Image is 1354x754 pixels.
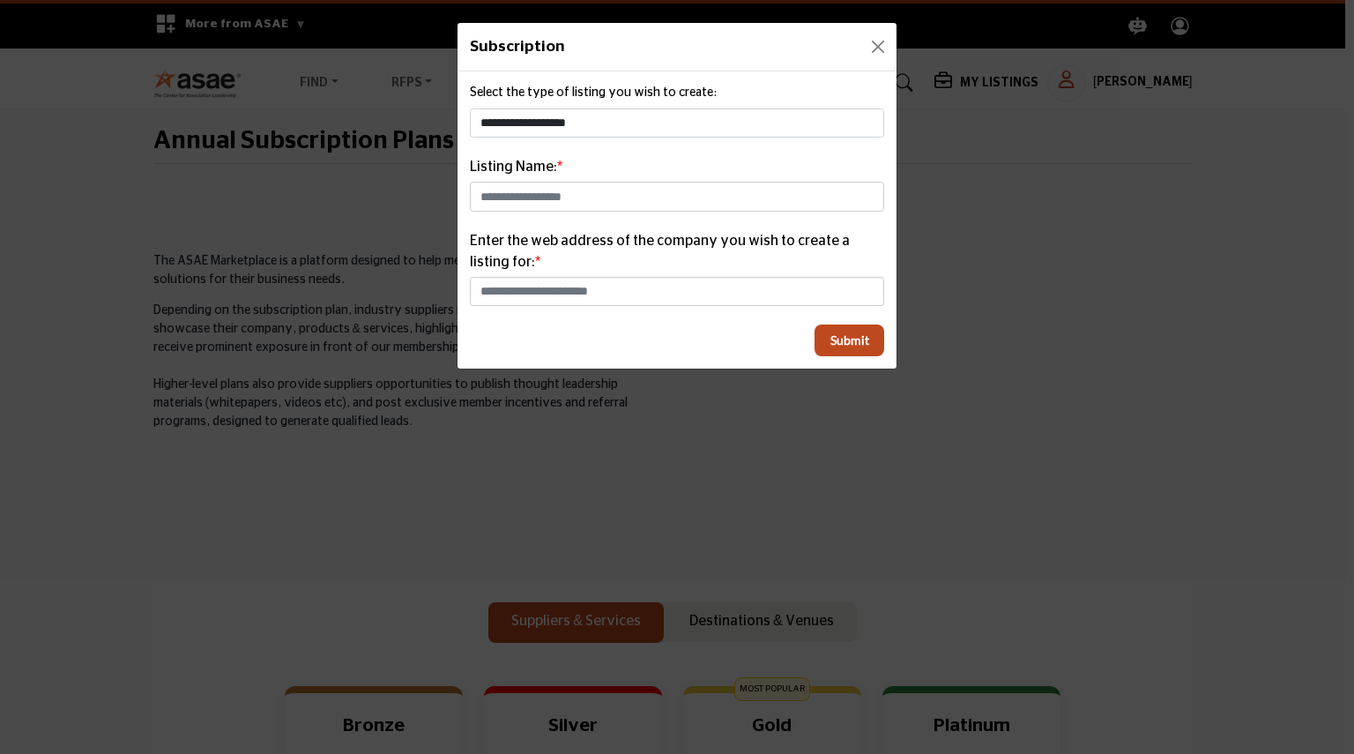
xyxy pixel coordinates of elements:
[470,230,884,272] label: Enter the web address of the company you wish to create a listing for:
[470,84,717,102] label: Select the type of listing you wish to create:
[830,332,869,349] span: Submit
[470,156,562,177] label: Listing Name:
[815,325,884,356] button: Submit
[470,35,565,58] h1: Subscription
[866,34,890,59] button: Close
